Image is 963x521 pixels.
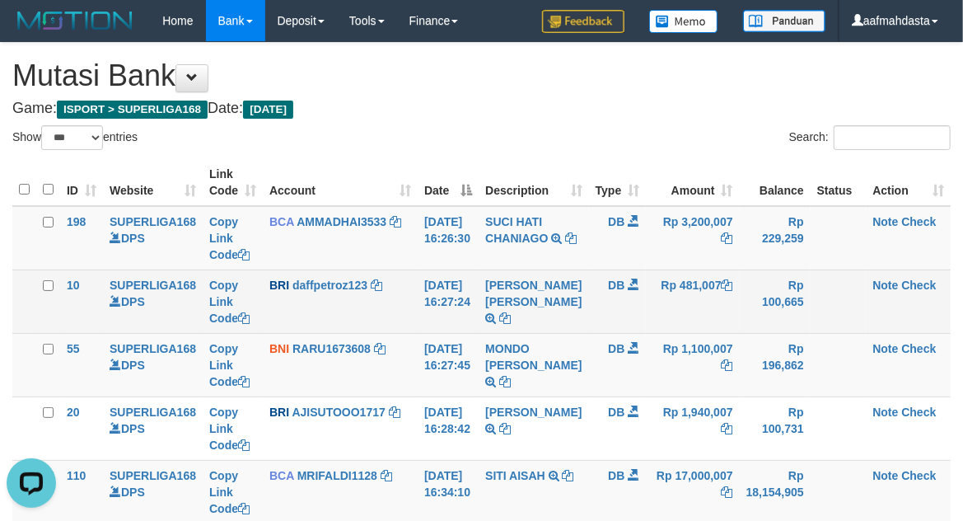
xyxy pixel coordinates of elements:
[902,215,937,228] a: Check
[902,406,937,419] a: Check
[499,422,511,435] a: Copy SUTO AJI RAMADHAN to clipboard
[209,406,250,452] a: Copy Link Code
[67,342,80,355] span: 55
[646,397,739,460] td: Rp 1,940,007
[103,159,203,206] th: Website: activate to sort column ascending
[374,342,386,355] a: Copy RARU1673608 to clipboard
[479,159,588,206] th: Description: activate to sort column ascending
[722,279,733,292] a: Copy Rp 481,007 to clipboard
[872,406,898,419] a: Note
[292,342,371,355] a: RARU1673608
[263,159,418,206] th: Account: activate to sort column ascending
[297,469,377,482] a: MRIFALDI1128
[565,232,577,245] a: Copy SUCI HATI CHANIAGO to clipboard
[902,342,937,355] a: Check
[722,486,733,499] a: Copy Rp 17,000,007 to clipboard
[834,125,951,150] input: Search:
[740,159,811,206] th: Balance
[740,206,811,270] td: Rp 229,259
[110,279,196,292] a: SUPERLIGA168
[209,279,250,325] a: Copy Link Code
[41,125,103,150] select: Showentries
[789,125,951,150] label: Search:
[485,342,582,372] a: MONDO [PERSON_NAME]
[103,333,203,397] td: DPS
[418,159,479,206] th: Date: activate to sort column descending
[608,469,624,482] span: DB
[485,406,582,419] a: [PERSON_NAME]
[722,359,733,372] a: Copy Rp 1,100,007 to clipboard
[646,333,739,397] td: Rp 1,100,007
[418,397,479,460] td: [DATE] 16:28:42
[67,279,80,292] span: 10
[740,270,811,333] td: Rp 100,665
[608,215,624,228] span: DB
[646,159,739,206] th: Amount: activate to sort column ascending
[902,469,937,482] a: Check
[243,101,293,119] span: [DATE]
[866,159,951,206] th: Action: activate to sort column ascending
[418,333,479,397] td: [DATE] 16:27:45
[485,279,582,308] a: [PERSON_NAME] [PERSON_NAME]
[872,469,898,482] a: Note
[12,101,951,117] h4: Game: Date:
[740,333,811,397] td: Rp 196,862
[103,397,203,460] td: DPS
[269,406,289,419] span: BRI
[292,406,386,419] a: AJISUTOOO1717
[67,215,86,228] span: 198
[722,422,733,435] a: Copy Rp 1,940,007 to clipboard
[269,342,289,355] span: BNI
[7,7,56,56] button: Open LiveChat chat widget
[589,159,647,206] th: Type: activate to sort column ascending
[722,232,733,245] a: Copy Rp 3,200,007 to clipboard
[608,406,624,419] span: DB
[67,406,80,419] span: 20
[67,469,86,482] span: 110
[646,206,739,270] td: Rp 3,200,007
[608,342,624,355] span: DB
[292,279,367,292] a: daffpetroz123
[103,270,203,333] td: DPS
[110,215,196,228] a: SUPERLIGA168
[872,342,898,355] a: Note
[542,10,624,33] img: Feedback.jpg
[12,125,138,150] label: Show entries
[60,159,103,206] th: ID: activate to sort column ascending
[371,279,382,292] a: Copy daffpetroz123 to clipboard
[872,279,898,292] a: Note
[649,10,718,33] img: Button%20Memo.svg
[110,406,196,419] a: SUPERLIGA168
[418,270,479,333] td: [DATE] 16:27:24
[269,215,294,228] span: BCA
[485,215,548,245] a: SUCI HATI CHANIAGO
[57,101,208,119] span: ISPORT > SUPERLIGA168
[297,215,386,228] a: AMMADHAI3533
[390,215,401,228] a: Copy AMMADHAI3533 to clipboard
[563,469,574,482] a: Copy SITI AISAH to clipboard
[499,375,511,388] a: Copy MONDO BENEDETTUS TUMANGGOR to clipboard
[646,270,739,333] td: Rp 481,007
[103,206,203,270] td: DPS
[381,469,392,482] a: Copy MRIFALDI1128 to clipboard
[485,469,545,482] a: SITI AISAH
[269,279,289,292] span: BRI
[209,342,250,388] a: Copy Link Code
[12,8,138,33] img: MOTION_logo.png
[740,397,811,460] td: Rp 100,731
[499,312,511,325] a: Copy MUHAMMAD DAFFA PETRO to clipboard
[608,279,624,292] span: DB
[209,469,250,515] a: Copy Link Code
[269,469,294,482] span: BCA
[110,342,196,355] a: SUPERLIGA168
[12,59,951,92] h1: Mutasi Bank
[872,215,898,228] a: Note
[209,215,250,261] a: Copy Link Code
[418,206,479,270] td: [DATE] 16:26:30
[389,406,400,419] a: Copy AJISUTOOO1717 to clipboard
[110,469,196,482] a: SUPERLIGA168
[811,159,867,206] th: Status
[743,10,825,32] img: panduan.png
[203,159,263,206] th: Link Code: activate to sort column ascending
[902,279,937,292] a: Check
